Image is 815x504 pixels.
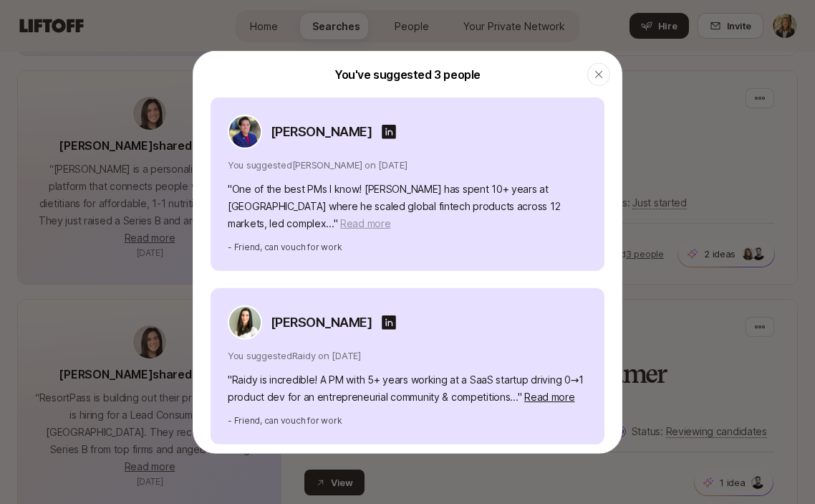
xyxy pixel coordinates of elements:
[229,306,261,338] img: 0e3d2002_b18a_452b_b86f_2982cf5a075b.jpg
[334,68,481,80] h2: You've suggested 3 people
[229,115,261,147] img: 7c8160a5_ecfa_4aa5_b54d_84b921cc4588.jpg
[228,180,587,232] p: " One of the best PMs I know! [PERSON_NAME] has spent 10+ years at [GEOGRAPHIC_DATA] where he sca...
[228,348,587,362] p: You suggested Raidy on [DATE]
[271,312,372,332] p: [PERSON_NAME]
[271,121,372,141] p: [PERSON_NAME]
[524,390,574,402] span: Read more
[228,157,587,171] p: You suggested [PERSON_NAME] on [DATE]
[228,414,587,427] p: - Friend, can vouch for work
[228,371,587,405] p: " Raidy is incredible! A PM with 5+ years working at a SaaS startup driving 0→1 product dev for a...
[228,240,587,253] p: - Friend, can vouch for work
[340,217,390,229] span: Read more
